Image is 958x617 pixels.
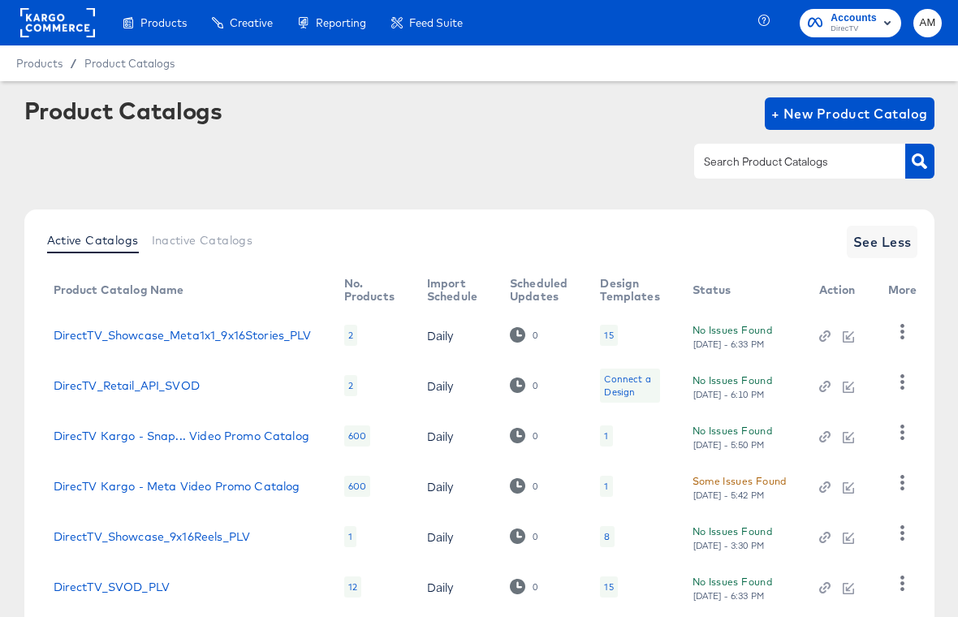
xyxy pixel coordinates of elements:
div: 12 [344,576,361,598]
td: Daily [414,360,497,411]
div: 0 [510,428,538,443]
input: Search Product Catalogs [701,153,874,171]
div: 0 [532,531,538,542]
a: DirectTV_Showcase_9x16Reels_PLV [54,530,251,543]
div: 1 [344,526,356,547]
button: See Less [847,226,918,258]
span: AM [920,14,935,32]
span: Active Catalogs [47,234,139,247]
div: 1 [600,425,612,447]
div: 0 [510,478,538,494]
th: Status [680,271,806,310]
div: Some Issues Found [693,472,787,490]
div: Design Templates [600,277,659,303]
div: 2 [344,375,357,396]
div: 0 [532,481,538,492]
div: 1 [604,480,608,493]
div: 0 [532,430,538,442]
span: Products [16,57,63,70]
td: Daily [414,411,497,461]
a: DirecTV Kargo - Snap... Video Promo Catalog [54,429,309,442]
div: 2 [344,325,357,346]
div: 0 [532,581,538,593]
a: DirecTV Kargo - Meta Video Promo Catalog [54,480,300,493]
div: 600 [344,425,370,447]
span: Inactive Catalogs [152,234,253,247]
div: 15 [600,325,617,346]
a: DirectTV_SVOD_PLV [54,580,170,593]
div: No. Products [344,277,395,303]
div: 600 [344,476,370,497]
button: Some Issues Found[DATE] - 5:42 PM [693,472,787,501]
th: Action [806,271,875,310]
div: 1 [604,429,608,442]
span: / [63,57,84,70]
a: DirecTV_Retail_API_SVOD [54,379,200,392]
td: Daily [414,461,497,511]
span: + New Product Catalog [771,102,928,125]
span: See Less [853,231,912,253]
a: Product Catalogs [84,57,175,70]
span: DirecTV [831,23,877,36]
div: 0 [510,529,538,544]
div: 1 [600,476,612,497]
div: 0 [510,378,538,393]
div: Connect a Design [604,373,655,399]
div: Product Catalogs [24,97,222,123]
button: + New Product Catalog [765,97,934,130]
div: 15 [600,576,617,598]
div: Connect a Design [600,369,659,403]
span: Accounts [831,10,877,27]
td: Daily [414,562,497,612]
div: 15 [604,580,613,593]
div: Product Catalog Name [54,283,184,296]
div: 15 [604,329,613,342]
div: 8 [600,526,614,547]
th: More [875,271,937,310]
div: [DATE] - 5:42 PM [693,490,766,501]
span: Feed Suite [409,16,463,29]
span: Reporting [316,16,366,29]
div: 0 [510,579,538,594]
button: AccountsDirecTV [800,9,901,37]
span: Creative [230,16,273,29]
div: Import Schedule [427,277,477,303]
div: 0 [532,380,538,391]
button: AM [913,9,942,37]
span: Products [140,16,187,29]
div: Scheduled Updates [510,277,567,303]
div: 8 [604,530,610,543]
div: 0 [510,327,538,343]
div: 0 [532,330,538,341]
a: DirectTV_Showcase_Meta1x1_9x16Stories_PLV [54,329,312,342]
td: Daily [414,511,497,562]
td: Daily [414,310,497,360]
